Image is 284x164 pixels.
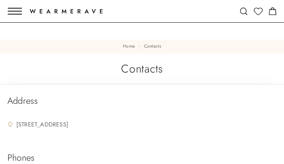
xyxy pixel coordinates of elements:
div: Phones [7,152,35,163]
span: Contacts [144,43,161,49]
a: Home [123,43,135,49]
div: Address [7,96,38,106]
span: [STREET_ADDRESS] [14,119,68,130]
